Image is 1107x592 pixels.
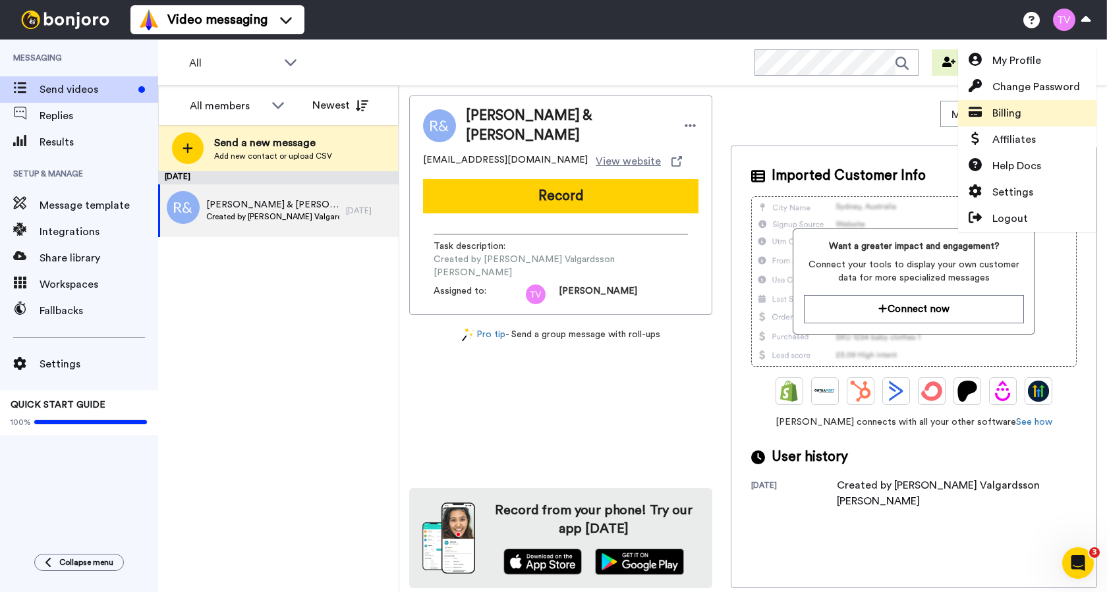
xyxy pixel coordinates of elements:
[1016,417,1052,427] a: See how
[814,381,836,402] img: Ontraport
[772,447,848,467] span: User history
[992,158,1041,174] span: Help Docs
[957,381,978,402] img: Patreon
[958,100,1096,126] a: Billing
[837,477,1048,509] div: Created by [PERSON_NAME] Valgardsson [PERSON_NAME]
[596,153,682,169] a: View website
[40,198,158,213] span: Message template
[921,381,942,402] img: ConvertKit
[40,224,158,240] span: Integrations
[40,134,158,150] span: Results
[804,258,1024,284] span: Connect your tools to display your own customer data for more specialized messages
[34,554,124,571] button: Collapse menu
[11,417,31,427] span: 100%
[59,557,113,568] span: Collapse menu
[16,11,115,29] img: bj-logo-header-white.svg
[886,381,907,402] img: ActiveCampaign
[992,184,1033,200] span: Settings
[850,381,871,402] img: Hubspot
[958,205,1096,232] a: Logout
[526,284,546,304] img: tv.png
[462,328,474,342] img: magic-wand.svg
[466,106,669,146] span: [PERSON_NAME] & [PERSON_NAME]
[434,240,526,253] span: Task description :
[40,108,158,124] span: Replies
[422,502,475,574] img: download
[559,284,637,304] span: [PERSON_NAME]
[434,284,526,304] span: Assigned to:
[434,253,688,279] span: Created by [PERSON_NAME] Valgardsson [PERSON_NAME]
[992,105,1021,121] span: Billing
[596,153,661,169] span: View website
[804,295,1024,323] button: Connect now
[462,328,505,342] a: Pro tip
[40,250,158,266] span: Share library
[423,153,588,169] span: [EMAIL_ADDRESS][DOMAIN_NAME]
[958,74,1096,100] a: Change Password
[958,153,1096,179] a: Help Docs
[951,107,987,122] span: Move
[958,47,1096,74] a: My Profile
[1062,547,1094,579] iframe: Intercom live chat
[190,98,265,114] div: All members
[488,501,699,538] h4: Record from your phone! Try our app [DATE]
[423,179,698,213] button: Record
[40,356,158,372] span: Settings
[1089,547,1100,558] span: 3
[214,151,332,161] span: Add new contact or upload CSV
[138,9,159,30] img: vm-color.svg
[167,11,268,29] span: Video messaging
[779,381,800,402] img: Shopify
[158,171,399,184] div: [DATE]
[40,82,133,97] span: Send videos
[423,109,456,142] img: Image of Rob & Judith Barber
[167,191,200,224] img: r&.png
[772,166,926,186] span: Imported Customer Info
[1028,381,1049,402] img: GoHighLevel
[302,92,378,119] button: Newest
[40,277,158,292] span: Workspaces
[751,480,837,509] div: [DATE]
[992,53,1041,68] span: My Profile
[189,55,277,71] span: All
[206,211,339,222] span: Created by [PERSON_NAME] Valgardsson [PERSON_NAME]
[992,132,1036,148] span: Affiliates
[958,179,1096,205] a: Settings
[346,205,392,216] div: [DATE]
[751,416,1077,429] span: [PERSON_NAME] connects with all your other software
[958,126,1096,153] a: Affiliates
[992,211,1028,227] span: Logout
[804,240,1024,253] span: Want a greater impact and engagement?
[409,328,712,342] div: - Send a group message with roll-ups
[11,400,105,410] span: QUICK START GUIDE
[595,549,684,575] img: playstore
[992,381,1013,402] img: Drip
[206,198,339,211] span: [PERSON_NAME] & [PERSON_NAME]
[40,303,158,319] span: Fallbacks
[503,549,582,575] img: appstore
[932,49,996,76] button: Invite
[992,79,1080,95] span: Change Password
[214,135,332,151] span: Send a new message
